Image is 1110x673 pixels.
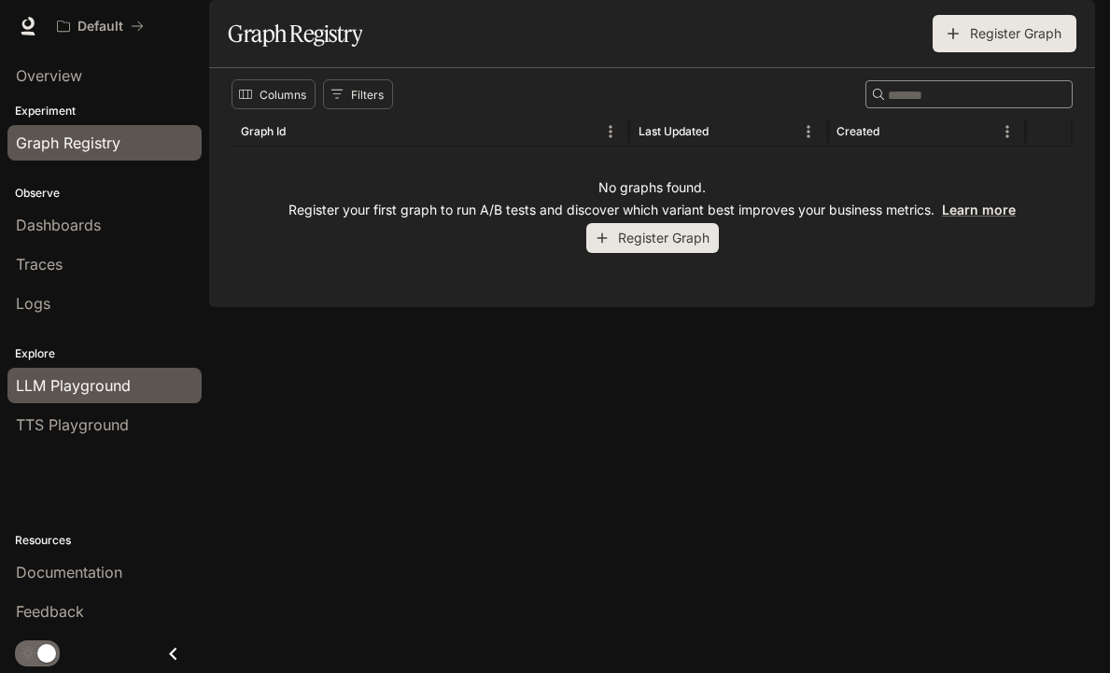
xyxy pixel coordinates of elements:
[323,79,393,109] button: Show filters
[881,118,909,146] button: Sort
[49,7,152,45] button: All workspaces
[241,124,286,138] div: Graph Id
[597,118,625,146] button: Menu
[639,124,709,138] div: Last Updated
[288,201,1016,219] p: Register your first graph to run A/B tests and discover which variant best improves your business...
[228,15,362,52] h1: Graph Registry
[993,118,1021,146] button: Menu
[710,118,738,146] button: Sort
[933,15,1076,52] button: Register Graph
[865,80,1073,108] div: Search
[288,118,316,146] button: Sort
[942,202,1016,217] a: Learn more
[77,19,123,35] p: Default
[598,178,706,197] p: No graphs found.
[794,118,822,146] button: Menu
[586,223,719,254] button: Register Graph
[232,79,316,109] button: Select columns
[836,124,879,138] div: Created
